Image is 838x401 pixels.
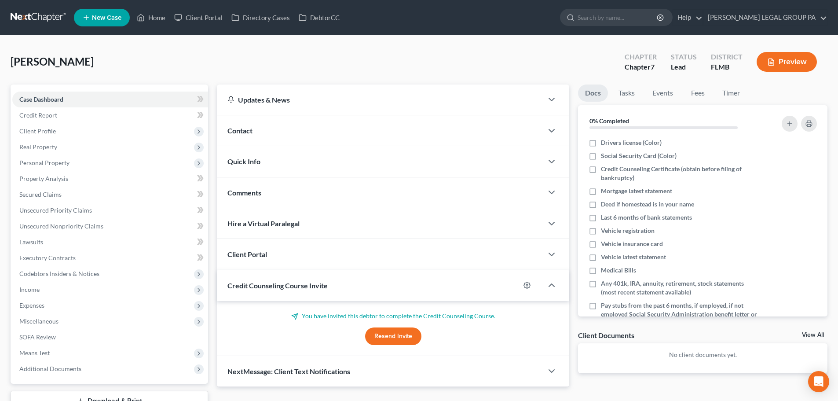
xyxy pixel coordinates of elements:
[601,165,757,182] span: Credit Counseling Certificate (obtain before filing of bankruptcy)
[625,52,657,62] div: Chapter
[19,317,59,325] span: Miscellaneous
[601,239,663,248] span: Vehicle insurance card
[19,302,44,309] span: Expenses
[19,175,68,182] span: Property Analysis
[227,250,267,258] span: Client Portal
[227,157,260,166] span: Quick Info
[132,10,170,26] a: Home
[294,10,344,26] a: DebtorCC
[671,52,697,62] div: Status
[12,250,208,266] a: Executory Contracts
[711,52,743,62] div: District
[170,10,227,26] a: Client Portal
[808,371,829,392] div: Open Intercom Messenger
[227,126,252,135] span: Contact
[12,218,208,234] a: Unsecured Nonpriority Claims
[601,279,757,297] span: Any 401k, IRA, annuity, retirement, stock statements (most recent statement available)
[227,281,328,290] span: Credit Counseling Course Invite
[227,10,294,26] a: Directory Cases
[711,62,743,72] div: FLMB
[601,266,636,275] span: Medical Bills
[12,92,208,107] a: Case Dashboard
[19,286,40,293] span: Income
[19,159,70,166] span: Personal Property
[611,85,642,102] a: Tasks
[578,85,608,102] a: Docs
[227,219,300,228] span: Hire a Virtual Paralegal
[715,85,747,102] a: Timer
[12,171,208,187] a: Property Analysis
[601,200,694,209] span: Deed if homestead is in your name
[673,10,703,26] a: Help
[19,333,56,341] span: SOFA Review
[601,253,666,261] span: Vehicle latest statement
[11,55,94,68] span: [PERSON_NAME]
[19,127,56,135] span: Client Profile
[625,62,657,72] div: Chapter
[589,117,629,125] strong: 0% Completed
[12,107,208,123] a: Credit Report
[19,270,99,277] span: Codebtors Insiders & Notices
[802,332,824,338] a: View All
[601,213,692,222] span: Last 6 months of bank statements
[601,226,655,235] span: Vehicle registration
[227,312,559,320] p: You have invited this debtor to complete the Credit Counseling Course.
[578,9,658,26] input: Search by name...
[12,234,208,250] a: Lawsuits
[19,254,76,261] span: Executory Contracts
[19,111,57,119] span: Credit Report
[227,367,350,375] span: NextMessage: Client Text Notifications
[703,10,827,26] a: [PERSON_NAME] LEGAL GROUP PA
[19,349,50,357] span: Means Test
[12,329,208,345] a: SOFA Review
[651,63,655,71] span: 7
[757,52,817,72] button: Preview
[12,202,208,218] a: Unsecured Priority Claims
[227,95,532,104] div: Updates & News
[19,238,43,246] span: Lawsuits
[19,222,103,230] span: Unsecured Nonpriority Claims
[19,143,57,151] span: Real Property
[601,138,662,147] span: Drivers license (Color)
[12,187,208,202] a: Secured Claims
[601,187,672,195] span: Mortgage latest statement
[92,15,121,21] span: New Case
[585,350,820,359] p: No client documents yet.
[601,151,677,160] span: Social Security Card (Color)
[227,188,261,197] span: Comments
[684,85,712,102] a: Fees
[365,327,421,345] button: Resend Invite
[645,85,680,102] a: Events
[19,206,92,214] span: Unsecured Priority Claims
[671,62,697,72] div: Lead
[601,301,757,327] span: Pay stubs from the past 6 months, if employed, if not employed Social Security Administration ben...
[19,96,63,103] span: Case Dashboard
[19,191,62,198] span: Secured Claims
[578,331,634,340] div: Client Documents
[19,365,81,372] span: Additional Documents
